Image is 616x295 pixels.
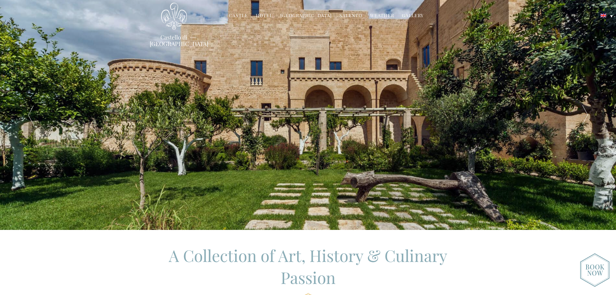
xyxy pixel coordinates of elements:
a: Hotel [256,12,273,20]
span: A Collection of Art, History & Culinary Passion [169,244,447,288]
a: Castle [229,12,248,20]
a: Salento [340,12,362,20]
a: Gallery [402,12,424,20]
img: Castello di Ugento [161,3,187,30]
a: Weather [370,12,394,20]
a: [GEOGRAPHIC_DATA] [280,12,332,20]
a: Castello di [GEOGRAPHIC_DATA] [150,34,198,47]
img: new-booknow.png [580,253,610,287]
img: English [600,14,606,17]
